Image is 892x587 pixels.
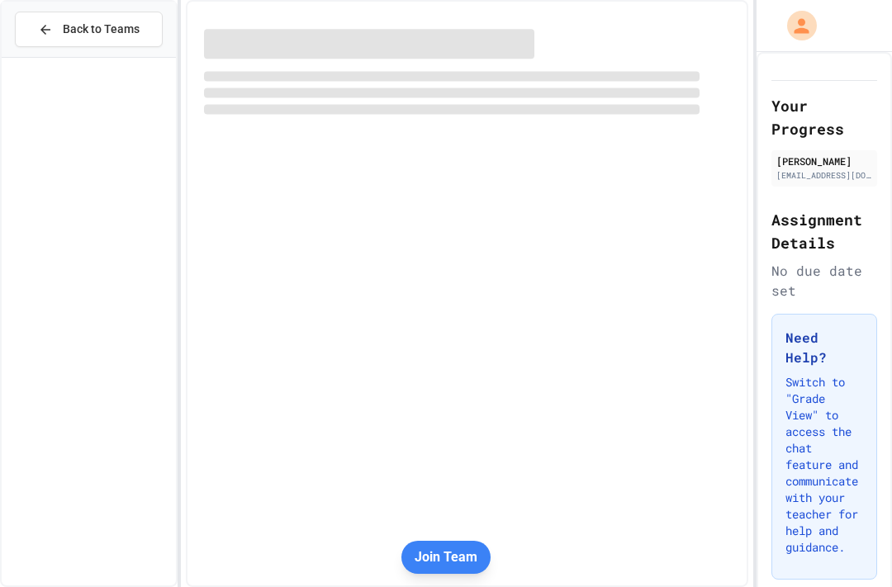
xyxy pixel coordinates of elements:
span: Back to Teams [63,21,140,38]
h2: Assignment Details [771,208,877,254]
button: Back to Teams [15,12,163,47]
h2: Your Progress [771,94,877,140]
div: My Account [770,7,821,45]
p: Switch to "Grade View" to access the chat feature and communicate with your teacher for help and ... [785,374,863,556]
div: [EMAIL_ADDRESS][DOMAIN_NAME] [776,169,872,182]
button: Join Team [401,541,491,574]
h3: Need Help? [785,328,863,367]
div: No due date set [771,261,877,301]
div: [PERSON_NAME] [776,154,872,168]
